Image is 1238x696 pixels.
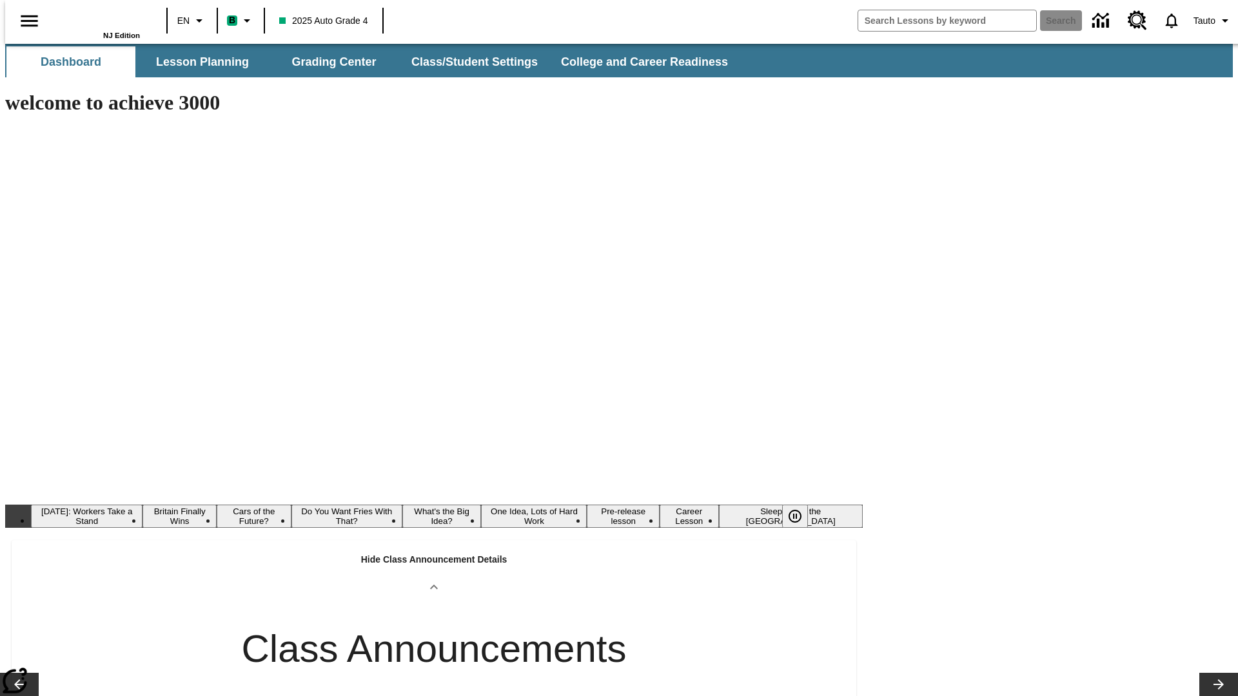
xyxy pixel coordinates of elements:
span: B [229,12,235,28]
button: Lesson Planning [138,46,267,77]
button: Slide 7 Pre-release lesson [587,505,660,528]
button: Slide 9 Sleepless in the Animal Kingdom [719,505,863,528]
span: 2025 Auto Grade 4 [279,14,368,28]
button: Slide 2 Britain Finally Wins [142,505,216,528]
button: Pause [782,505,808,528]
input: search field [858,10,1036,31]
span: EN [177,14,190,28]
button: Dashboard [6,46,135,77]
button: Slide 6 One Idea, Lots of Hard Work [481,505,587,528]
button: Slide 5 What's the Big Idea? [402,505,482,528]
p: Hide Class Announcement Details [361,553,507,566]
div: Home [56,5,140,39]
h1: welcome to achieve 3000 [5,91,863,115]
button: Slide 8 Career Lesson [660,505,719,528]
button: Grading Center [270,46,398,77]
div: Pause [782,505,821,528]
button: Boost Class color is mint green. Change class color [222,9,260,32]
button: Open side menu [10,2,48,40]
a: Notifications [1155,4,1188,37]
a: Data Center [1085,3,1120,39]
span: Tauto [1194,14,1215,28]
button: Slide 4 Do You Want Fries With That? [291,505,402,528]
button: Lesson carousel, Next [1199,673,1238,696]
button: Slide 1 Labor Day: Workers Take a Stand [31,505,142,528]
a: Home [56,6,140,32]
div: SubNavbar [5,46,740,77]
div: Hide Class Announcement Details [12,540,856,595]
h2: Class Announcements [241,626,626,672]
button: Class/Student Settings [401,46,548,77]
button: College and Career Readiness [551,46,738,77]
span: NJ Edition [103,32,140,39]
a: Resource Center, Will open in new tab [1120,3,1155,38]
button: Slide 3 Cars of the Future? [217,505,291,528]
div: SubNavbar [5,44,1233,77]
button: Language: EN, Select a language [172,9,213,32]
button: Profile/Settings [1188,9,1238,32]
